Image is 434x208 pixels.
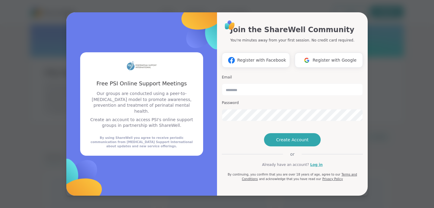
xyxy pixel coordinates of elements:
button: Create Account [264,133,321,146]
img: ShareWell Logomark [226,55,237,66]
span: By continuing, you confirm that you are over 18 years of age, agree to our [228,173,340,176]
a: Privacy Policy [322,177,343,181]
p: Our groups are conducted using a peer-to-[MEDICAL_DATA] model to promote awareness, prevention an... [87,91,196,114]
h3: Email [222,75,363,80]
span: Register with Facebook [237,57,286,63]
span: Create Account [276,137,309,143]
div: By using ShareWell you agree to receive periodic communication from [MEDICAL_DATA] Support Intern... [87,136,196,148]
h3: Free PSI Online Support Meetings [87,80,196,87]
span: Register with Google [313,57,357,63]
img: ShareWell Logomark [301,55,313,66]
img: partner logo [127,60,157,72]
p: You're minutes away from your first session. No credit card required. [230,38,354,43]
span: or [283,151,302,157]
span: and acknowledge that you have read our [259,177,321,181]
button: Register with Google [295,53,363,68]
a: Log in [310,162,322,167]
img: ShareWell Logo [223,18,237,32]
h3: Password [222,100,363,106]
span: Already have an account? [262,162,309,167]
a: Terms and Conditions [242,173,357,181]
button: Register with Facebook [222,53,290,68]
p: Create an account to access PSI's online support groups in partnership with ShareWell. [87,117,196,129]
h1: Join the ShareWell Community [230,24,354,35]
